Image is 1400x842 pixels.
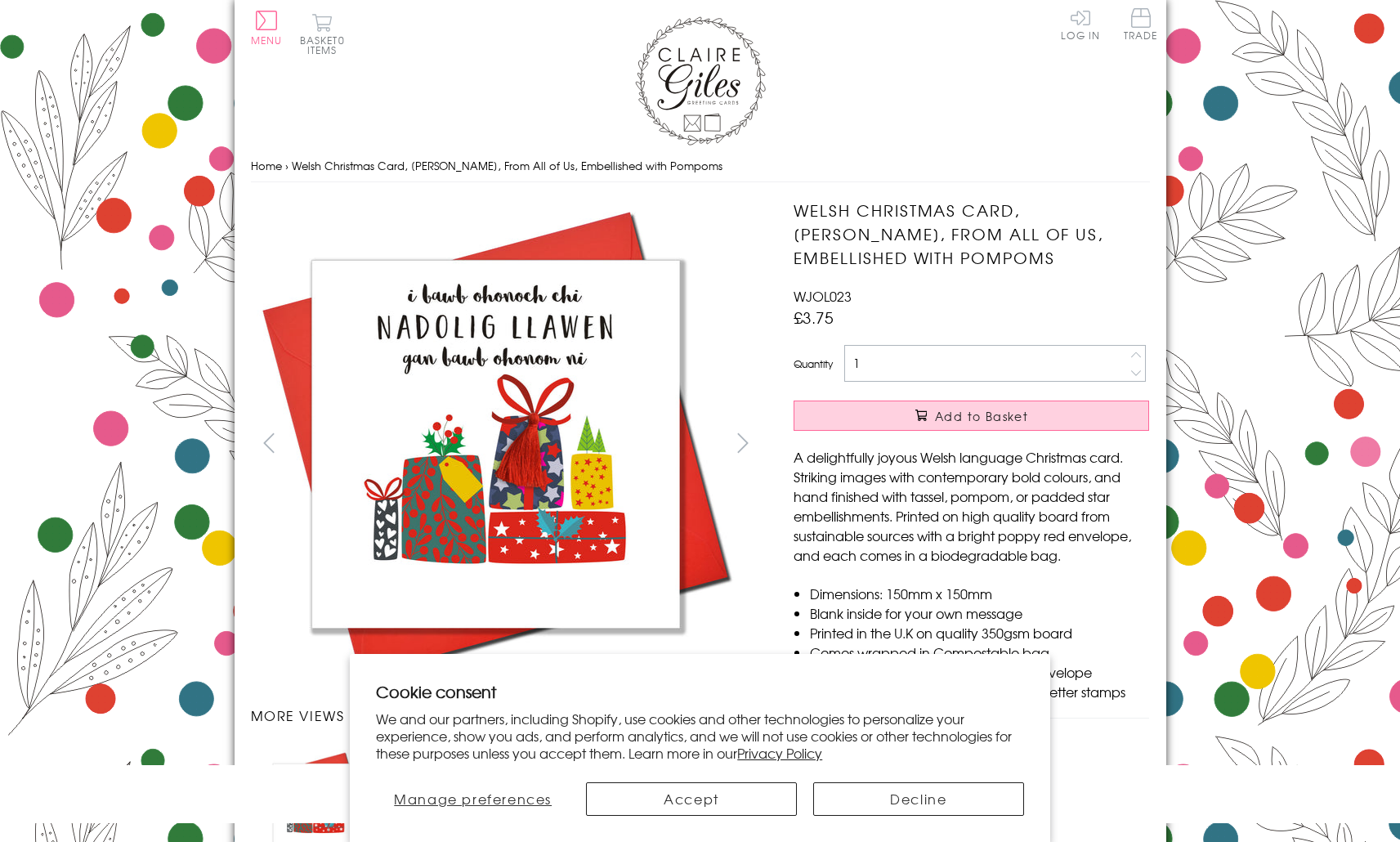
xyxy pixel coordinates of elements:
[794,199,1149,269] h1: Welsh Christmas Card, [PERSON_NAME], From All of Us, Embellished with Pompoms
[376,680,1024,703] h2: Cookie consent
[251,11,283,45] button: Menu
[251,705,762,725] h3: More views
[794,286,852,306] span: WJOL023
[376,782,570,816] button: Manage preferences
[635,16,766,146] img: Claire Giles Greetings Cards
[810,643,1149,662] li: Comes wrapped in Compostable bag
[300,13,345,55] button: Basket0 items
[794,356,833,371] label: Quantity
[586,782,797,816] button: Accept
[285,158,288,173] span: ›
[1061,8,1100,40] a: Log In
[737,743,822,763] a: Privacy Policy
[794,306,834,329] span: £3.75
[251,424,288,461] button: prev
[810,623,1149,643] li: Printed in the U.K on quality 350gsm board
[376,710,1024,761] p: We and our partners, including Shopify, use cookies and other technologies to personalize your ex...
[250,199,740,689] img: Welsh Christmas Card, Nadolig Llawen, From All of Us, Embellished with Pompoms
[810,603,1149,623] li: Blank inside for your own message
[1124,8,1158,40] span: Trade
[810,584,1149,603] li: Dimensions: 150mm x 150mm
[761,199,1251,689] img: Welsh Christmas Card, Nadolig Llawen, From All of Us, Embellished with Pompoms
[813,782,1024,816] button: Decline
[251,33,283,47] span: Menu
[394,789,552,808] span: Manage preferences
[1124,8,1158,43] a: Trade
[307,33,345,57] span: 0 items
[935,408,1028,424] span: Add to Basket
[794,447,1149,565] p: A delightfully joyous Welsh language Christmas card. Striking images with contemporary bold colou...
[251,158,282,173] a: Home
[292,158,722,173] span: Welsh Christmas Card, [PERSON_NAME], From All of Us, Embellished with Pompoms
[794,401,1149,431] button: Add to Basket
[251,150,1150,183] nav: breadcrumbs
[724,424,761,461] button: next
